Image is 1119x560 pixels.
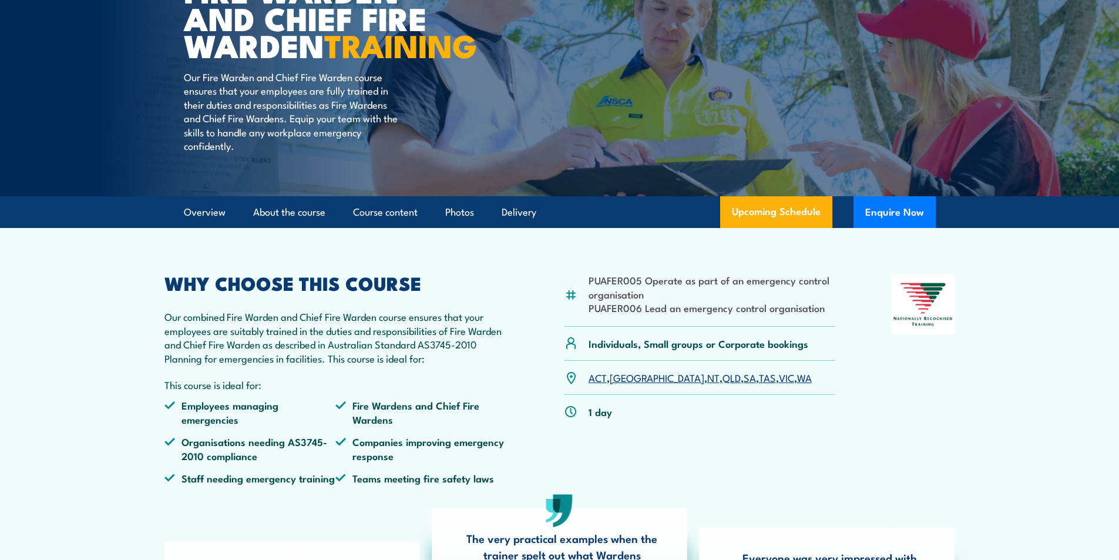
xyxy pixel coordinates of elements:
[502,197,536,228] a: Delivery
[164,274,508,291] h2: WHY CHOOSE THIS COURSE
[353,197,418,228] a: Course content
[589,301,835,314] li: PUAFER006 Lead an emergency control organisation
[253,197,325,228] a: About the course
[589,337,808,350] p: Individuals, Small groups or Corporate bookings
[589,273,835,301] li: PUAFER005 Operate as part of an emergency control organisation
[164,471,336,485] li: Staff needing emergency training
[335,471,507,485] li: Teams meeting fire safety laws
[723,370,741,384] a: QLD
[184,197,226,228] a: Overview
[164,378,508,391] p: This course is ideal for:
[589,370,607,384] a: ACT
[707,370,720,384] a: NT
[853,196,936,228] button: Enquire Now
[759,370,776,384] a: TAS
[335,398,507,426] li: Fire Wardens and Chief Fire Wardens
[589,405,612,418] p: 1 day
[744,370,756,384] a: SA
[164,435,336,462] li: Organisations needing AS3745-2010 compliance
[324,20,477,69] strong: TRAINING
[779,370,794,384] a: VIC
[164,398,336,426] li: Employees managing emergencies
[720,196,832,228] a: Upcoming Schedule
[164,310,508,365] p: Our combined Fire Warden and Chief Fire Warden course ensures that your employees are suitably tr...
[610,370,704,384] a: [GEOGRAPHIC_DATA]
[892,274,955,334] img: Nationally Recognised Training logo.
[589,371,812,384] p: , , , , , , ,
[335,435,507,462] li: Companies improving emergency response
[445,197,474,228] a: Photos
[797,370,812,384] a: WA
[184,70,398,152] p: Our Fire Warden and Chief Fire Warden course ensures that your employees are fully trained in the...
